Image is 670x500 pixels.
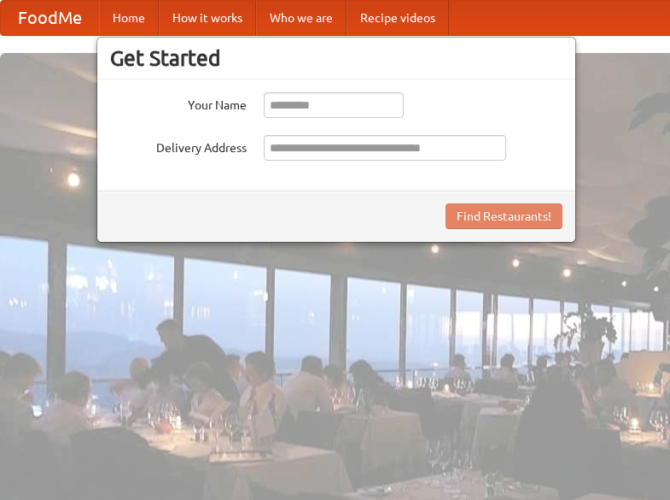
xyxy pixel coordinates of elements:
[347,1,449,35] a: Recipe videos
[1,1,99,35] a: FoodMe
[446,203,562,229] button: Find Restaurants!
[99,1,159,35] a: Home
[159,1,256,35] a: How it works
[110,92,247,114] label: Your Name
[256,1,347,35] a: Who we are
[110,45,562,71] h3: Get Started
[110,135,247,156] label: Delivery Address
